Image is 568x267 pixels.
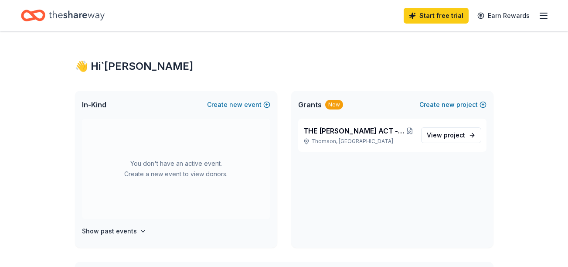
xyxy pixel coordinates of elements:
[421,127,481,143] a: View project
[472,8,535,24] a: Earn Rewards
[444,131,465,139] span: project
[419,99,486,110] button: Createnewproject
[442,99,455,110] span: new
[82,226,146,236] button: Show past events
[82,119,270,219] div: You don't have an active event. Create a new event to view donors.
[21,5,105,26] a: Home
[207,99,270,110] button: Createnewevent
[303,126,405,136] span: THE [PERSON_NAME] ACT -- LIFE RECOVERY HOME STARTUP
[298,99,322,110] span: Grants
[427,130,465,140] span: View
[82,226,137,236] h4: Show past events
[325,100,343,110] div: New
[303,138,414,145] p: Thomson, [GEOGRAPHIC_DATA]
[229,99,242,110] span: new
[75,59,493,73] div: 👋 Hi `[PERSON_NAME]
[82,99,106,110] span: In-Kind
[404,8,469,24] a: Start free trial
